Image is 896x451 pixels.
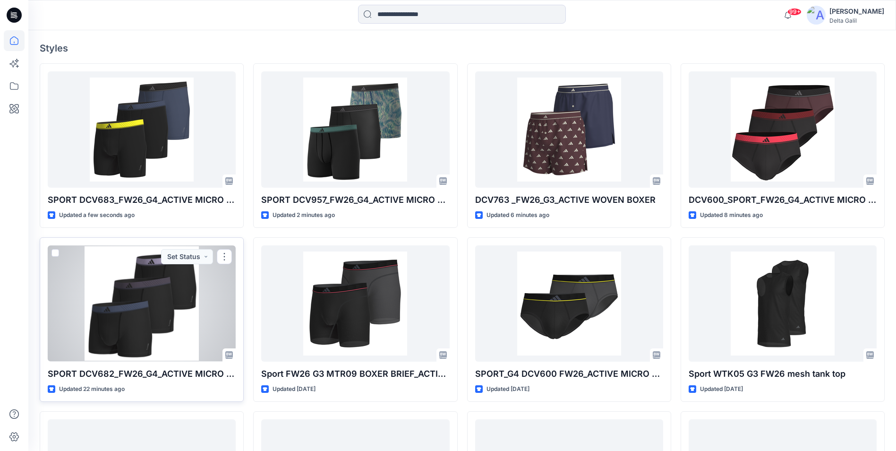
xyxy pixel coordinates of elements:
p: Updated [DATE] [700,384,743,394]
p: Sport WTK05 G3 FW26 mesh tank top [689,367,877,381]
p: SPORT DCV683_FW26_G4_ACTIVE MICRO FLEX ECO_ BOXER BRIEF_V2 [48,193,236,207]
a: SPORT_G4 DCV600 FW26_ACTIVE MICRO FLEX ECO_BRIEF [475,245,663,361]
div: [PERSON_NAME] [829,6,884,17]
p: Updated 6 minutes ago [486,210,549,220]
span: 99+ [787,8,802,16]
p: Sport FW26 G3 MTR09 BOXER BRIEF_ACTIVE MICRO VENT [261,367,449,381]
a: SPORT DCV957_FW26_G4_ACTIVE MICRO FLEX ECO_ BOXER BRIEF [261,71,449,187]
p: DCV763 _FW26_G3_ACTIVE WOVEN BOXER [475,193,663,207]
p: Updated 22 minutes ago [59,384,125,394]
a: SPORT DCV683_FW26_G4_ACTIVE MICRO FLEX ECO_ BOXER BRIEF_V2 [48,71,236,187]
p: Updated [DATE] [273,384,316,394]
p: Updated 8 minutes ago [700,210,763,220]
a: Sport WTK05 G3 FW26 mesh tank top [689,245,877,361]
p: SPORT DCV957_FW26_G4_ACTIVE MICRO FLEX ECO_ BOXER BRIEF [261,193,449,207]
h4: Styles [40,43,885,54]
p: Updated a few seconds ago [59,210,135,220]
p: SPORT_G4 DCV600 FW26_ACTIVE MICRO FLEX ECO_BRIEF [475,367,663,381]
p: Updated 2 minutes ago [273,210,335,220]
p: DCV600_SPORT_FW26_G4_ACTIVE MICRO FLEX ECO_BRIEF (2) FOR DECATHLON_V1 [689,193,877,207]
a: Sport FW26 G3 MTR09 BOXER BRIEF_ACTIVE MICRO VENT [261,245,449,361]
p: SPORT DCV682_FW26_G4_ACTIVE MICRO FLEX ECO_ TRUNK [48,367,236,381]
a: DCV763 _FW26_G3_ACTIVE WOVEN BOXER [475,71,663,187]
img: avatar [807,6,826,25]
a: SPORT DCV682_FW26_G4_ACTIVE MICRO FLEX ECO_ TRUNK [48,245,236,361]
p: Updated [DATE] [486,384,529,394]
div: Delta Galil [829,17,884,24]
a: DCV600_SPORT_FW26_G4_ACTIVE MICRO FLEX ECO_BRIEF (2) FOR DECATHLON_V1 [689,71,877,187]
